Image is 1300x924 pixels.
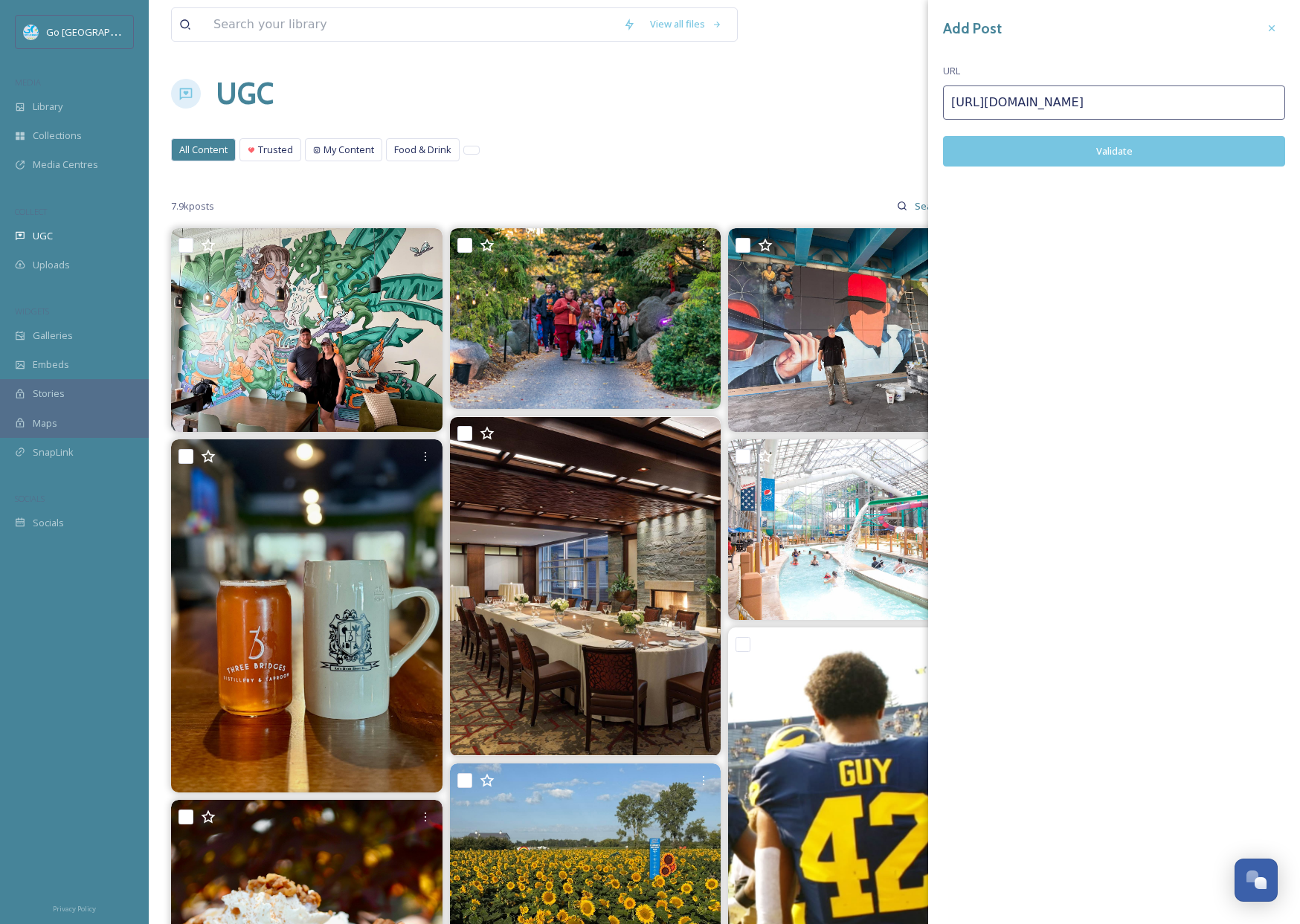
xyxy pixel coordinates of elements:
span: My Content [324,143,374,157]
span: SnapLink [33,445,74,459]
span: Embeds [33,358,69,372]
span: MEDIA [15,77,41,88]
span: Uploads [33,258,70,272]
span: Maps [33,416,57,430]
button: Validate [943,136,1285,167]
span: Food & Drink [394,143,451,157]
span: 7.9k posts [171,199,214,213]
span: COLLECT [15,206,47,217]
input: https://www.instagram.com/p/Cp-0BNCLzu8/ [943,85,1285,120]
a: UGC [216,71,274,116]
span: All Content [179,143,228,157]
span: Media Centres [33,158,98,172]
a: View all files [643,10,730,39]
span: Trusted [258,143,293,157]
span: WIDGETS [15,306,49,317]
input: Search your library [206,8,616,41]
span: UGC [33,229,53,243]
img: Registration IS OPEN for our non-scary Halloween night. Follow luminary-lined paths, collect trea... [450,228,721,409]
img: GoGreatLogo_MISkies_RegionalTrails%20%281%29.png [24,25,39,39]
span: SOCIALS [15,493,45,504]
img: Freshly tapped: Oktoberfest! Buy a mug → first beer’s on us (any style you want) 🍻 Stick around f... [171,439,443,792]
span: Stories [33,387,65,401]
img: A place to enjoy coffee, meeting new friends or running into some old friends, read your book or ... [171,228,443,431]
span: Socials [33,516,64,530]
img: 📣 Exciting news! The Poseyville Bridge underpass mural downtown is in the process of being restor... [728,228,1000,431]
a: Privacy Policy [53,899,96,917]
h3: Add Post [943,18,1002,39]
span: Galleries [33,329,73,343]
span: Go [GEOGRAPHIC_DATA] [46,25,156,39]
img: The perfect setting for cozy, intimate gatherings—host a small ceremony or reception for up to 10... [450,417,721,756]
span: Collections [33,129,82,143]
img: 🌊 The sheer size and energy of The Atrium Park at Zehnder’s Splash Village is truly something to ... [728,439,1000,620]
button: Open Chat [1235,859,1278,902]
span: Privacy Policy [53,904,96,914]
span: URL [943,64,960,78]
input: Search [907,191,956,221]
span: Library [33,100,62,114]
